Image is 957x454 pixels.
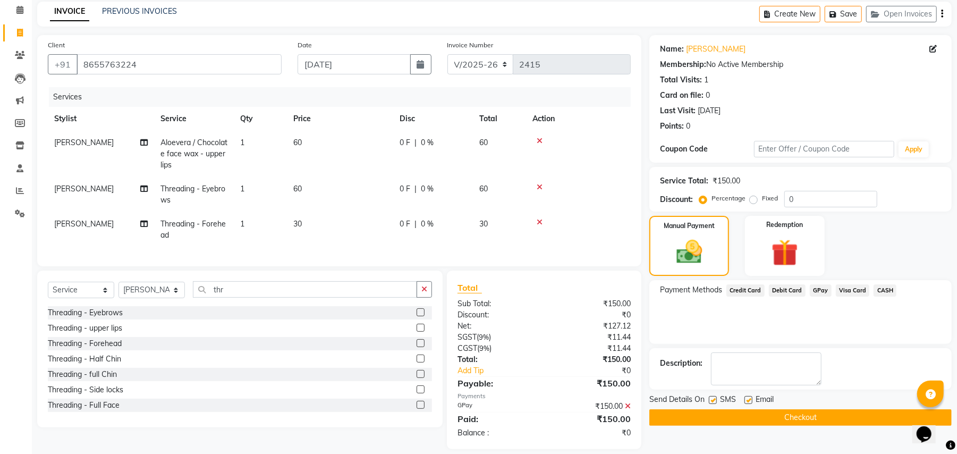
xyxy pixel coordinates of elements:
label: Date [298,40,312,50]
span: | [414,183,417,195]
span: 9% [479,344,489,352]
button: Create New [759,6,820,22]
div: 0 [706,90,710,101]
span: 30 [293,219,302,229]
div: Service Total: [660,175,708,187]
span: 60 [479,184,488,194]
button: Save [825,6,862,22]
label: Fixed [762,194,778,203]
th: Disc [393,107,473,131]
div: Membership: [660,59,706,70]
div: ₹0 [560,365,639,376]
span: 1 [240,138,244,147]
div: Threading - Eyebrows [48,307,123,318]
div: ( ) [450,343,544,354]
label: Percentage [712,194,746,203]
div: Threading - Full Face [48,400,120,411]
div: Discount: [450,309,544,321]
div: Total: [450,354,544,365]
div: No Active Membership [660,59,941,70]
div: ₹150.00 [713,175,740,187]
span: 60 [293,138,302,147]
div: Payable: [450,377,544,390]
div: Threading - Side locks [48,384,123,396]
span: 1 [240,184,244,194]
div: ₹150.00 [544,401,639,412]
div: Card on file: [660,90,704,101]
div: Sub Total: [450,298,544,309]
span: 60 [479,138,488,147]
input: Search by Name/Mobile/Email/Code [77,54,282,74]
span: Total [458,282,482,293]
span: Aloevera / Chocolate face wax - upper lips [160,138,227,170]
div: ( ) [450,332,544,343]
span: 0 F [400,218,410,230]
div: Description: [660,358,702,369]
span: 0 % [421,137,434,148]
button: Apply [899,141,929,157]
div: Last Visit: [660,105,696,116]
span: SGST [458,332,477,342]
span: 0 % [421,218,434,230]
button: +91 [48,54,78,74]
span: 0 F [400,183,410,195]
button: Open Invoices [866,6,937,22]
span: Debit Card [769,284,806,297]
input: Search or Scan [193,281,417,298]
span: | [414,137,417,148]
span: GPay [810,284,832,297]
span: Payment Methods [660,284,722,296]
span: 1 [240,219,244,229]
div: ₹0 [544,427,639,439]
span: [PERSON_NAME] [54,138,114,147]
div: [DATE] [698,105,721,116]
th: Service [154,107,234,131]
div: ₹11.44 [544,332,639,343]
a: PREVIOUS INVOICES [102,6,177,16]
span: Visa Card [836,284,870,297]
div: Name: [660,44,684,55]
div: ₹150.00 [544,298,639,309]
div: Threading - full Chin [48,369,117,380]
span: CASH [874,284,896,297]
div: GPay [450,401,544,412]
div: Paid: [450,413,544,425]
button: Checkout [649,409,952,426]
span: 0 F [400,137,410,148]
div: Coupon Code [660,144,753,155]
input: Enter Offer / Coupon Code [754,141,894,157]
div: Total Visits: [660,74,702,86]
div: 0 [686,121,690,132]
img: _cash.svg [668,237,710,267]
label: Redemption [766,220,803,230]
span: [PERSON_NAME] [54,184,114,194]
a: Add Tip [450,365,560,376]
th: Total [473,107,526,131]
img: _gift.svg [763,236,807,270]
div: Discount: [660,194,693,205]
div: Threading - upper lips [48,323,122,334]
a: INVOICE [50,2,89,21]
div: Threading - Half Chin [48,354,121,365]
label: Manual Payment [664,221,715,231]
span: Credit Card [726,284,765,297]
span: Send Details On [649,394,705,407]
label: Invoice Number [447,40,494,50]
th: Action [526,107,631,131]
span: [PERSON_NAME] [54,219,114,229]
div: ₹150.00 [544,377,639,390]
div: ₹11.44 [544,343,639,354]
div: Payments [458,392,631,401]
div: ₹150.00 [544,413,639,425]
div: Points: [660,121,684,132]
a: [PERSON_NAME] [686,44,746,55]
span: | [414,218,417,230]
span: 0 % [421,183,434,195]
span: 60 [293,184,302,194]
span: 9% [479,333,489,341]
th: Stylist [48,107,154,131]
span: Email [756,394,774,407]
th: Qty [234,107,287,131]
div: ₹150.00 [544,354,639,365]
span: CGST [458,343,477,353]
